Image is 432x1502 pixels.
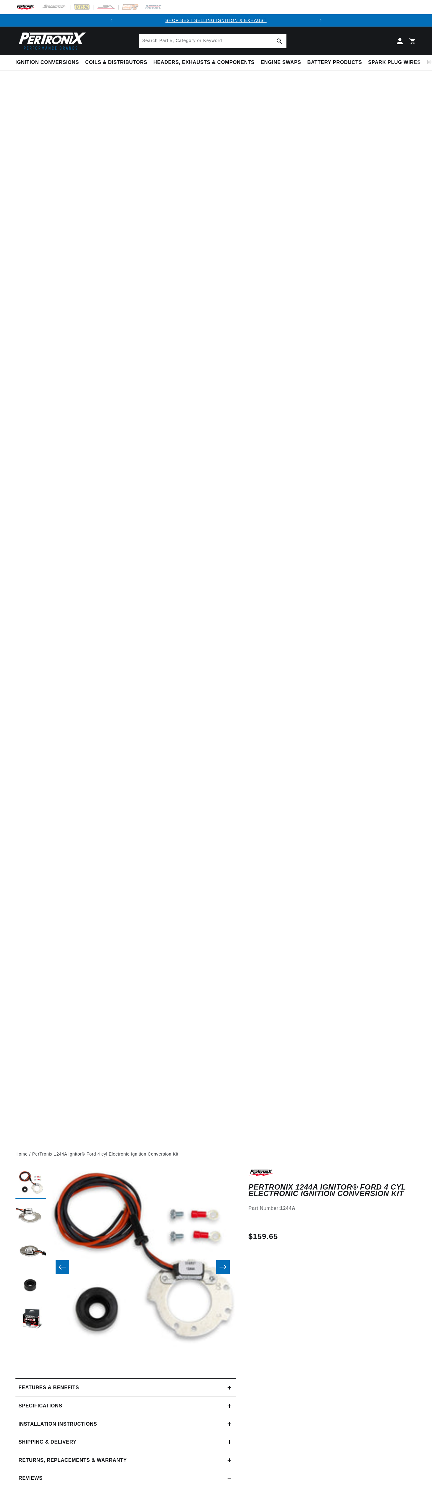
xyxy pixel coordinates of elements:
[368,59,421,66] span: Spark Plug Wires
[56,1260,69,1274] button: Slide left
[248,1204,417,1212] div: Part Number:
[15,1451,236,1469] summary: Returns, Replacements & Warranty
[150,55,258,70] summary: Headers, Exhausts & Components
[15,1270,46,1301] button: Load image 4 in gallery view
[153,59,254,66] span: Headers, Exhausts & Components
[15,1397,236,1415] summary: Specifications
[248,1184,417,1197] h1: PerTronix 1244A Ignitor® Ford 4 cyl Electronic Ignition Conversion Kit
[15,1151,28,1157] a: Home
[85,59,147,66] span: Coils & Distributors
[139,34,286,48] input: Search Part #, Category or Keyword
[19,1384,79,1392] h2: Features & Benefits
[15,1433,236,1451] summary: Shipping & Delivery
[258,55,304,70] summary: Engine Swaps
[19,1420,97,1428] h2: Installation instructions
[15,1202,46,1233] button: Load image 2 in gallery view
[216,1260,230,1274] button: Slide right
[82,55,150,70] summary: Coils & Distributors
[304,55,365,70] summary: Battery Products
[15,55,82,70] summary: Ignition Conversions
[165,18,266,23] a: SHOP BEST SELLING IGNITION & EXHAUST
[307,59,362,66] span: Battery Products
[314,14,327,27] button: Translation missing: en.sections.announcements.next_announcement
[15,1379,236,1397] summary: Features & Benefits
[280,1206,296,1211] strong: 1244A
[105,14,118,27] button: Translation missing: en.sections.announcements.previous_announcement
[261,59,301,66] span: Engine Swaps
[118,17,314,24] div: Announcement
[19,1438,77,1446] h2: Shipping & Delivery
[15,1304,46,1335] button: Load image 5 in gallery view
[15,1151,417,1157] nav: breadcrumbs
[273,34,286,48] button: Search Part #, Category or Keyword
[15,30,86,52] img: Pertronix
[15,1469,236,1487] summary: Reviews
[15,59,79,66] span: Ignition Conversions
[15,1236,46,1267] button: Load image 3 in gallery view
[118,17,314,24] div: 1 of 2
[19,1456,127,1464] h2: Returns, Replacements & Warranty
[32,1151,178,1157] a: PerTronix 1244A Ignitor® Ford 4 cyl Electronic Ignition Conversion Kit
[19,1474,43,1482] h2: Reviews
[365,55,424,70] summary: Spark Plug Wires
[15,1168,236,1366] media-gallery: Gallery Viewer
[248,1231,278,1242] span: $159.65
[19,1402,62,1410] h2: Specifications
[15,1168,46,1199] button: Load image 1 in gallery view
[15,1415,236,1433] summary: Installation instructions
